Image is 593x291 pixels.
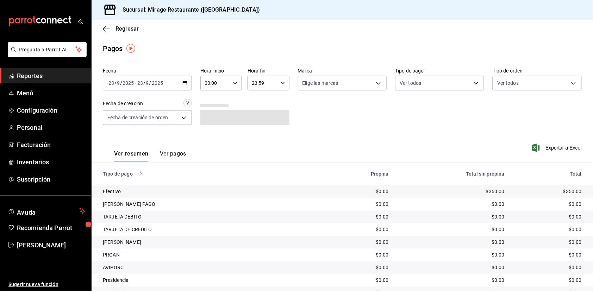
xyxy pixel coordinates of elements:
[516,226,582,233] div: $0.00
[137,80,143,86] input: --
[17,207,76,215] span: Ayuda
[400,277,505,284] div: $0.00
[332,213,389,220] div: $0.00
[400,251,505,258] div: $0.00
[103,201,321,208] div: [PERSON_NAME] PAGO
[103,100,143,107] div: Fecha de creación
[400,213,505,220] div: $0.00
[114,150,149,162] button: Ver resumen
[107,114,168,121] span: Fecha de creación de orden
[332,226,389,233] div: $0.00
[143,80,145,86] span: /
[138,171,143,176] svg: Los pagos realizados con Pay y otras terminales son montos brutos.
[17,140,86,150] span: Facturación
[200,69,242,74] label: Hora inicio
[126,44,135,53] img: Tooltip marker
[103,188,321,195] div: Efectivo
[400,80,421,87] span: Ver todos
[17,88,86,98] span: Menú
[493,69,582,74] label: Tipo de orden
[122,80,134,86] input: ----
[17,157,86,167] span: Inventarios
[400,188,505,195] div: $350.00
[332,201,389,208] div: $0.00
[400,201,505,208] div: $0.00
[17,223,86,233] span: Recomienda Parrot
[332,264,389,271] div: $0.00
[332,239,389,246] div: $0.00
[400,226,505,233] div: $0.00
[516,171,582,177] div: Total
[17,240,86,250] span: [PERSON_NAME]
[114,150,186,162] div: navigation tabs
[332,277,389,284] div: $0.00
[17,71,86,81] span: Reportes
[400,264,505,271] div: $0.00
[5,51,87,58] a: Pregunta a Parrot AI
[103,251,321,258] div: PROAN
[116,25,139,32] span: Regresar
[17,175,86,184] span: Suscripción
[400,239,505,246] div: $0.00
[103,69,192,74] label: Fecha
[160,150,186,162] button: Ver pagos
[332,171,389,177] div: Propina
[497,80,519,87] span: Ver todos
[248,69,289,74] label: Hora fin
[103,25,139,32] button: Regresar
[516,277,582,284] div: $0.00
[77,18,83,24] button: open_drawer_menu
[103,277,321,284] div: Presidencia
[17,106,86,115] span: Configuración
[117,6,260,14] h3: Sucursal: Mirage Restaurante ([GEOGRAPHIC_DATA])
[117,80,120,86] input: --
[103,213,321,220] div: TARJETA DEBITO
[516,213,582,220] div: $0.00
[114,80,117,86] span: /
[120,80,122,86] span: /
[146,80,149,86] input: --
[533,144,582,152] button: Exportar a Excel
[516,239,582,246] div: $0.00
[8,281,86,288] span: Sugerir nueva función
[151,80,163,86] input: ----
[516,264,582,271] div: $0.00
[395,69,484,74] label: Tipo de pago
[8,42,87,57] button: Pregunta a Parrot AI
[516,201,582,208] div: $0.00
[516,188,582,195] div: $350.00
[298,69,387,74] label: Marca
[103,171,321,177] div: Tipo de pago
[302,80,338,87] span: Elige las marcas
[19,46,76,53] span: Pregunta a Parrot AI
[17,123,86,132] span: Personal
[516,251,582,258] div: $0.00
[332,188,389,195] div: $0.00
[103,264,321,271] div: AVIPORC
[135,80,136,86] span: -
[103,43,123,54] div: Pagos
[108,80,114,86] input: --
[332,251,389,258] div: $0.00
[103,239,321,246] div: [PERSON_NAME]
[103,226,321,233] div: TARJETA DE CREDITO
[149,80,151,86] span: /
[400,171,505,177] div: Total sin propina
